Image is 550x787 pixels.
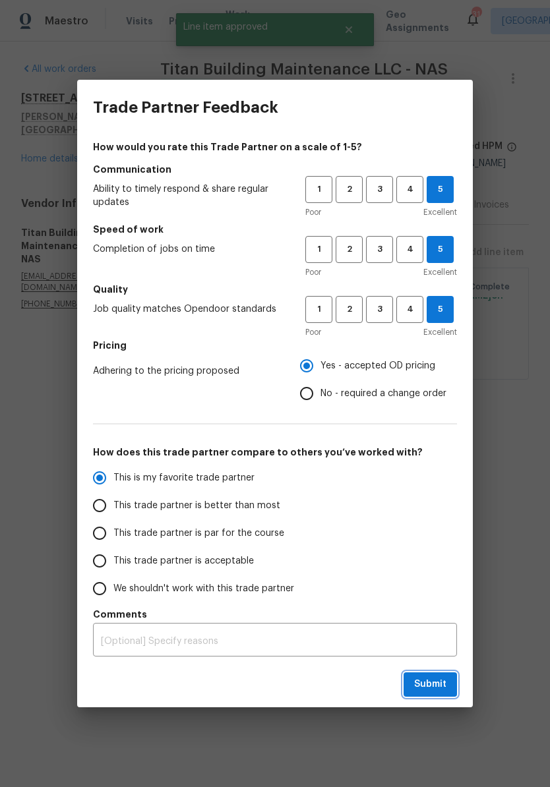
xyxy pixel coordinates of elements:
[398,182,422,197] span: 4
[93,183,284,209] span: Ability to timely respond & share regular updates
[423,206,457,219] span: Excellent
[398,302,422,317] span: 4
[336,296,363,323] button: 2
[337,302,361,317] span: 2
[321,387,446,401] span: No - required a change order
[366,176,393,203] button: 3
[93,608,457,621] h5: Comments
[427,296,454,323] button: 5
[423,266,457,279] span: Excellent
[305,266,321,279] span: Poor
[398,242,422,257] span: 4
[113,471,255,485] span: This is my favorite trade partner
[427,176,454,203] button: 5
[307,302,331,317] span: 1
[93,303,284,316] span: Job quality matches Opendoor standards
[93,243,284,256] span: Completion of jobs on time
[396,296,423,323] button: 4
[396,236,423,263] button: 4
[113,499,280,513] span: This trade partner is better than most
[113,554,254,568] span: This trade partner is acceptable
[337,182,361,197] span: 2
[427,302,453,317] span: 5
[93,223,457,236] h5: Speed of work
[366,236,393,263] button: 3
[113,527,284,540] span: This trade partner is par for the course
[367,182,392,197] span: 3
[93,163,457,176] h5: Communication
[93,339,457,352] h5: Pricing
[305,176,332,203] button: 1
[336,176,363,203] button: 2
[423,326,457,339] span: Excellent
[307,182,331,197] span: 1
[336,236,363,263] button: 2
[427,236,454,263] button: 5
[321,359,435,373] span: Yes - accepted OD pricing
[366,296,393,323] button: 3
[305,326,321,339] span: Poor
[93,364,279,378] span: Adhering to the pricing proposed
[404,672,457,697] button: Submit
[93,446,457,459] h5: How does this trade partner compare to others you’ve worked with?
[113,582,294,596] span: We shouldn't work with this trade partner
[427,182,453,197] span: 5
[305,206,321,219] span: Poor
[93,464,457,602] div: How does this trade partner compare to others you’ve worked with?
[93,283,457,296] h5: Quality
[396,176,423,203] button: 4
[305,236,332,263] button: 1
[367,302,392,317] span: 3
[300,352,457,407] div: Pricing
[367,242,392,257] span: 3
[427,242,453,257] span: 5
[414,676,446,693] span: Submit
[305,296,332,323] button: 1
[337,242,361,257] span: 2
[307,242,331,257] span: 1
[93,98,278,117] h3: Trade Partner Feedback
[93,140,457,154] h4: How would you rate this Trade Partner on a scale of 1-5?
